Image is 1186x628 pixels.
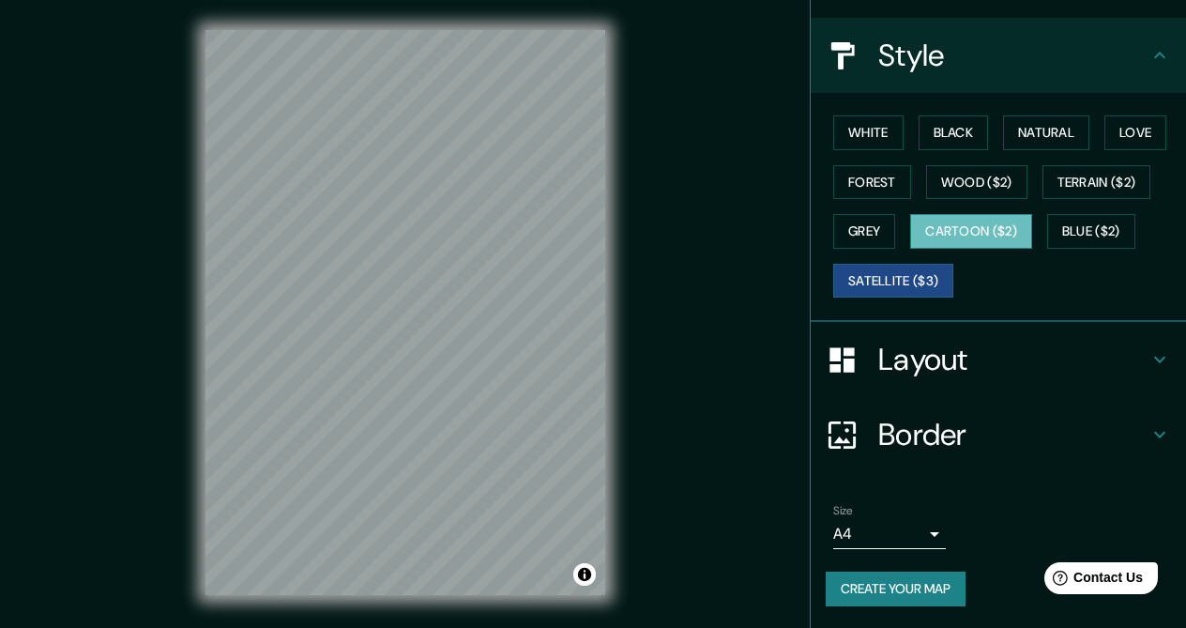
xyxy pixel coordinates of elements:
[1019,555,1165,607] iframe: Help widget launcher
[811,18,1186,93] div: Style
[833,214,895,249] button: Grey
[919,115,989,150] button: Black
[811,397,1186,472] div: Border
[1003,115,1089,150] button: Natural
[833,503,853,519] label: Size
[833,519,946,549] div: A4
[878,37,1148,74] h4: Style
[878,341,1148,378] h4: Layout
[878,416,1148,453] h4: Border
[826,572,966,606] button: Create your map
[205,30,605,595] canvas: Map
[833,264,953,299] button: Satellite ($3)
[833,165,911,200] button: Forest
[1047,214,1135,249] button: Blue ($2)
[1042,165,1151,200] button: Terrain ($2)
[1104,115,1166,150] button: Love
[833,115,904,150] button: White
[926,165,1027,200] button: Wood ($2)
[811,322,1186,397] div: Layout
[573,563,596,586] button: Toggle attribution
[910,214,1032,249] button: Cartoon ($2)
